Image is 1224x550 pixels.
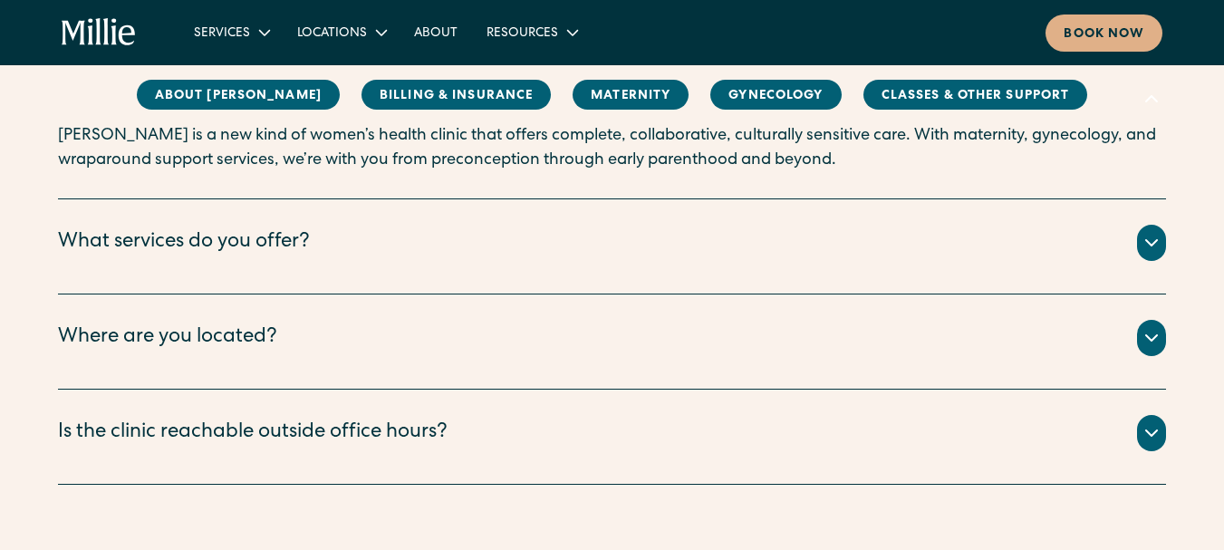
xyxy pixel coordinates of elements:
[58,124,1166,173] p: [PERSON_NAME] is a new kind of women’s health clinic that offers complete, collaborative, cultura...
[297,24,367,43] div: Locations
[58,323,277,353] div: Where are you located?
[1064,25,1144,44] div: Book now
[62,18,136,47] a: home
[400,17,472,47] a: About
[1046,14,1162,52] a: Book now
[573,80,689,110] a: MAternity
[472,17,591,47] div: Resources
[710,80,841,110] a: Gynecology
[58,228,310,258] div: What services do you offer?
[58,419,448,449] div: Is the clinic reachable outside office hours?
[361,80,551,110] a: Billing & Insurance
[137,80,340,110] a: About [PERSON_NAME]
[863,80,1088,110] a: Classes & Other Support
[179,17,283,47] div: Services
[194,24,250,43] div: Services
[487,24,558,43] div: Resources
[283,17,400,47] div: Locations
